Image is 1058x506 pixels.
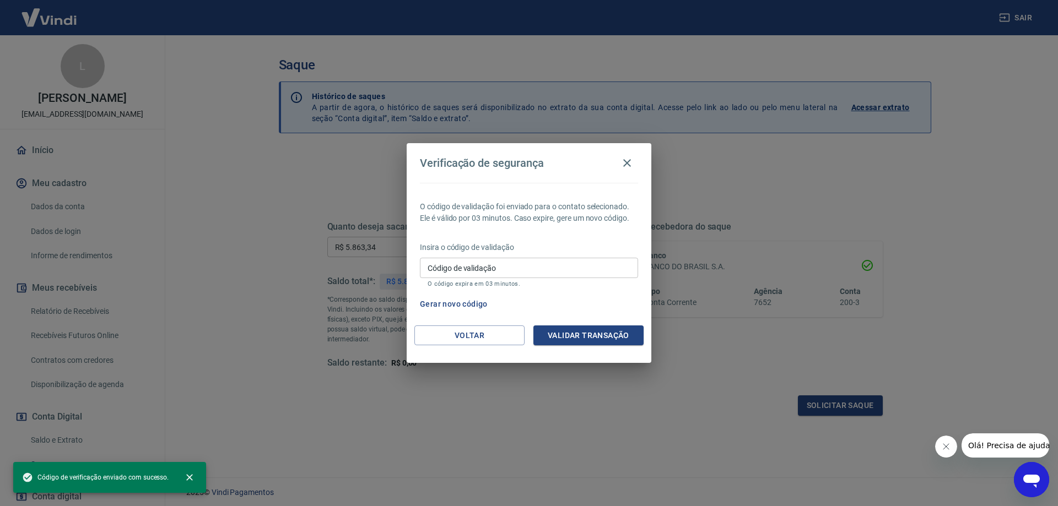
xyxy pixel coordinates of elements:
button: Voltar [414,325,525,346]
span: Código de verificação enviado com sucesso. [22,472,169,483]
p: O código de validação foi enviado para o contato selecionado. Ele é válido por 03 minutos. Caso e... [420,201,638,224]
iframe: Mensagem da empresa [962,433,1049,458]
iframe: Fechar mensagem [935,436,957,458]
span: Olá! Precisa de ajuda? [7,8,93,17]
iframe: Botão para abrir a janela de mensagens [1014,462,1049,497]
h4: Verificação de segurança [420,156,544,170]
button: Gerar novo código [415,294,492,314]
button: close [177,465,202,489]
p: O código expira em 03 minutos. [428,280,630,287]
button: Validar transação [533,325,644,346]
p: Insira o código de validação [420,242,638,253]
